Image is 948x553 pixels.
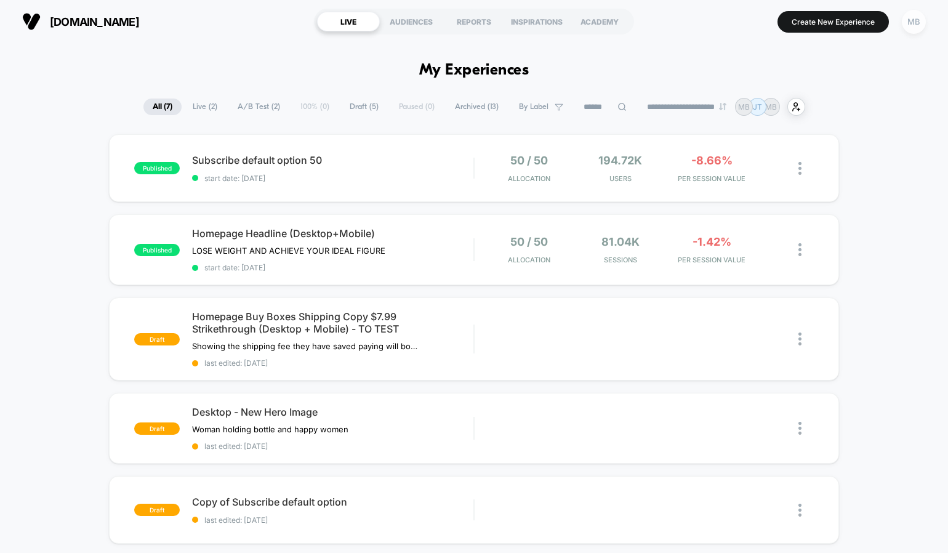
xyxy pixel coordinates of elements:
div: MB [902,10,926,34]
div: INSPIRATIONS [505,12,568,31]
span: LOSE WEIGHT AND ACHIEVE YOUR IDEAL FIGURE [192,246,385,256]
span: PER SESSION VALUE [669,256,754,264]
span: last edited: [DATE] [192,515,473,525]
img: end [719,103,726,110]
span: -8.66% [691,154,733,167]
img: Visually logo [22,12,41,31]
span: By Label [519,102,548,111]
span: 50 / 50 [510,154,548,167]
span: PER SESSION VALUE [669,174,754,183]
p: MB [738,102,750,111]
img: close [798,504,801,517]
span: Draft ( 5 ) [340,99,388,115]
span: Copy of Subscribe default option [192,496,473,508]
div: ACADEMY [568,12,631,31]
span: -1.42% [693,235,731,248]
button: MB [898,9,930,34]
img: close [798,333,801,345]
span: Homepage Headline (Desktop+Mobile) [192,227,473,240]
span: draft [134,422,180,435]
span: Woman holding bottle and happy women [192,424,348,434]
div: LIVE [317,12,380,31]
span: Homepage Buy Boxes Shipping Copy $7.99 Strikethrough (Desktop + Mobile) - TO TEST [192,310,473,335]
h1: My Experiences [419,62,529,79]
span: 81.04k [601,235,640,248]
span: Users [578,174,663,183]
span: Showing the shipping fee they have saved paying will boost RPS [192,341,420,351]
p: JT [753,102,762,111]
span: published [134,162,180,174]
img: close [798,162,801,175]
img: close [798,422,801,435]
span: [DOMAIN_NAME] [50,15,139,28]
span: start date: [DATE] [192,263,473,272]
button: [DOMAIN_NAME] [18,12,143,31]
p: MB [765,102,777,111]
span: draft [134,504,180,516]
span: 50 / 50 [510,235,548,248]
span: Desktop - New Hero Image [192,406,473,418]
span: Sessions [578,256,663,264]
div: REPORTS [443,12,505,31]
span: draft [134,333,180,345]
span: last edited: [DATE] [192,358,473,368]
button: Create New Experience [777,11,889,33]
span: start date: [DATE] [192,174,473,183]
span: All ( 7 ) [143,99,182,115]
span: Subscribe default option 50 [192,154,473,166]
span: Allocation [508,256,550,264]
span: Live ( 2 ) [183,99,227,115]
span: last edited: [DATE] [192,442,473,451]
span: Archived ( 13 ) [446,99,508,115]
span: A/B Test ( 2 ) [228,99,289,115]
span: 194.72k [598,154,642,167]
span: Allocation [508,174,550,183]
span: published [134,244,180,256]
img: close [798,243,801,256]
div: AUDIENCES [380,12,443,31]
